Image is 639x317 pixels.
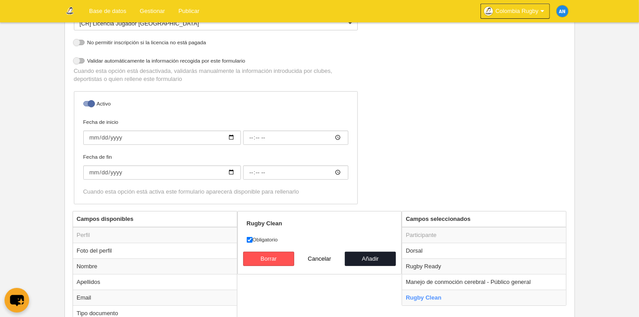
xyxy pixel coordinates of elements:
td: Rugby Clean [402,290,566,305]
label: Fecha de fin [83,153,348,180]
input: Fecha de fin [83,165,241,180]
th: Campos disponibles [73,211,237,227]
button: chat-button [4,288,29,313]
button: Añadir [345,252,396,266]
strong: Rugby Clean [247,220,282,227]
td: Participante [402,227,566,243]
input: Obligatorio [247,237,253,243]
img: c2l6ZT0zMHgzMCZmcz05JnRleHQ9QU4mYmc9MWU4OGU1.png [557,5,568,17]
p: Cuando esta opción está desactivada, validarás manualmente la información introducida por clubes,... [74,67,358,83]
input: Fecha de inicio [243,131,348,145]
td: Dorsal [402,243,566,258]
td: Manejo de conmoción cerebral - Público general [402,274,566,290]
input: Fecha de fin [243,165,348,180]
td: Perfil [73,227,237,243]
th: Campos seleccionados [402,211,566,227]
td: Email [73,290,237,305]
div: Cuando esta opción está activa este formulario aparecerá disponible para rellenarlo [83,188,348,196]
td: Rugby Ready [402,258,566,274]
button: Cancelar [294,252,345,266]
span: [CR] Licencia Jugador [GEOGRAPHIC_DATA] [80,20,199,27]
img: Oanpu9v8aySI.30x30.jpg [484,7,493,16]
td: Foto del perfil [73,243,237,258]
label: Obligatorio [247,236,393,244]
input: Fecha de inicio [83,131,241,145]
a: Colombia Rugby [480,4,549,19]
td: Nombre [73,258,237,274]
img: Colombia Rugby [64,5,75,16]
label: Activo [83,100,348,110]
label: No permitir inscripción si la licencia no está pagada [74,38,358,49]
td: Apellidos [73,274,237,290]
label: Fecha de inicio [83,118,348,145]
span: Colombia Rugby [495,7,538,16]
label: Validar automáticamente la información recogida por este formulario [74,57,358,67]
button: Borrar [243,252,294,266]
